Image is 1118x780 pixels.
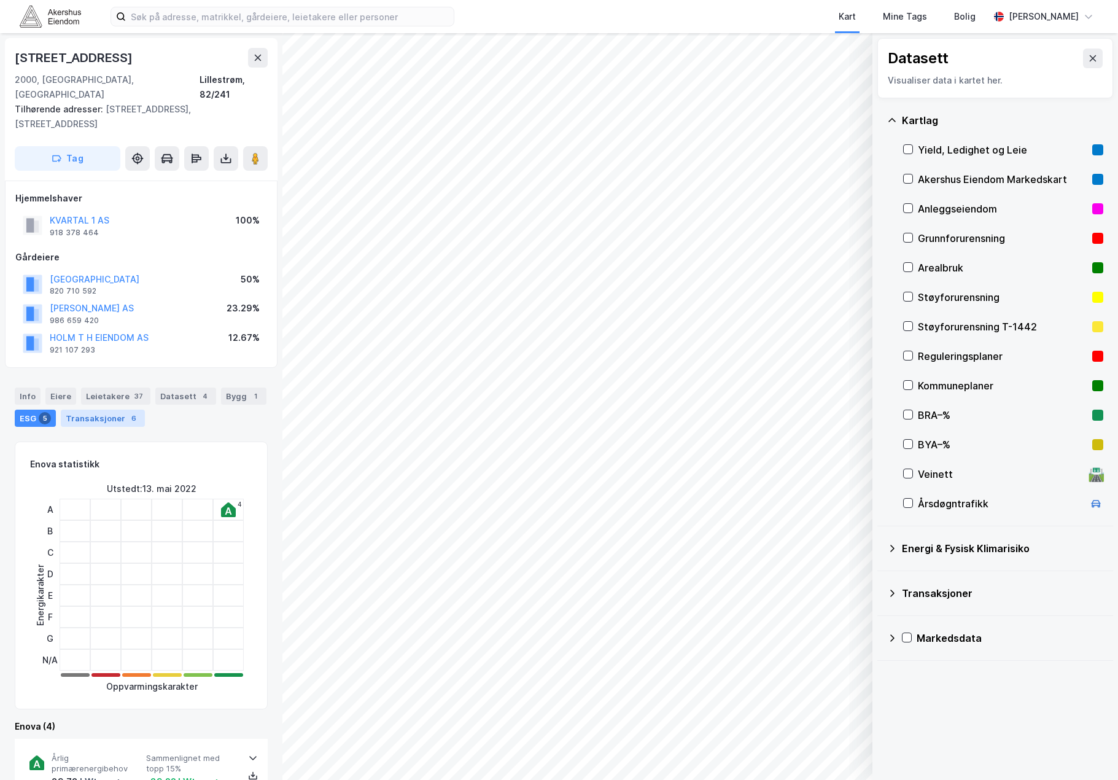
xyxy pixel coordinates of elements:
div: [PERSON_NAME] [1009,9,1079,24]
div: E [42,585,58,606]
div: Energi & Fysisk Klimarisiko [902,541,1103,556]
div: 100% [236,213,260,228]
div: 2000, [GEOGRAPHIC_DATA], [GEOGRAPHIC_DATA] [15,72,200,102]
img: akershus-eiendom-logo.9091f326c980b4bce74ccdd9f866810c.svg [20,6,81,27]
div: [STREET_ADDRESS] [15,48,135,68]
div: Transaksjoner [902,586,1103,601]
div: Kommuneplaner [918,378,1087,393]
div: ESG [15,410,56,427]
div: [STREET_ADDRESS], [STREET_ADDRESS] [15,102,258,131]
div: Kart [839,9,856,24]
span: Sammenlignet med topp 15% [146,753,236,774]
div: BRA–% [918,408,1087,423]
div: Markedsdata [917,631,1103,645]
div: Bolig [954,9,976,24]
div: Hjemmelshaver [15,191,267,206]
div: B [42,520,58,542]
div: Energikarakter [33,564,48,626]
div: Enova (4) [15,719,268,734]
div: N/A [42,649,58,671]
div: F [42,606,58,628]
div: A [42,499,58,520]
span: Årlig primærenergibehov [52,753,141,774]
div: Transaksjoner [61,410,145,427]
div: 23.29% [227,301,260,316]
span: Tilhørende adresser: [15,104,106,114]
div: Eiere [45,388,76,405]
div: 4 [238,501,242,508]
div: Bygg [221,388,266,405]
div: G [42,628,58,649]
div: Leietakere [81,388,150,405]
div: C [42,542,58,563]
div: 50% [241,272,260,287]
div: Datasett [888,49,949,68]
div: Anleggseiendom [918,201,1087,216]
input: Søk på adresse, matrikkel, gårdeiere, leietakere eller personer [126,7,454,26]
div: Veinett [918,467,1084,482]
div: D [42,563,58,585]
div: 918 378 464 [50,228,99,238]
div: 4 [199,390,211,402]
div: Info [15,388,41,405]
div: Årsdøgntrafikk [918,496,1084,511]
div: 🛣️ [1088,466,1104,482]
div: Datasett [155,388,216,405]
div: Grunnforurensning [918,231,1087,246]
div: 5 [39,412,51,424]
div: Gårdeiere [15,250,267,265]
div: Lillestrøm, 82/241 [200,72,268,102]
div: Utstedt : 13. mai 2022 [107,482,196,496]
div: Arealbruk [918,260,1087,275]
div: 986 659 420 [50,316,99,326]
div: Oppvarmingskarakter [106,679,198,694]
div: Støyforurensning [918,290,1087,305]
div: Yield, Ledighet og Leie [918,142,1087,157]
div: Visualiser data i kartet her. [888,73,1103,88]
div: BYA–% [918,437,1087,452]
div: Kontrollprogram for chat [1057,721,1118,780]
div: 6 [128,412,140,424]
div: Akershus Eiendom Markedskart [918,172,1087,187]
button: Tag [15,146,120,171]
iframe: Chat Widget [1057,721,1118,780]
div: Reguleringsplaner [918,349,1087,364]
div: 1 [249,390,262,402]
div: Mine Tags [883,9,927,24]
div: 921 107 293 [50,345,95,355]
div: Enova statistikk [30,457,99,472]
div: 820 710 592 [50,286,96,296]
div: Kartlag [902,113,1103,128]
div: Støyforurensning T-1442 [918,319,1087,334]
div: 12.67% [228,330,260,345]
div: 37 [132,390,146,402]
